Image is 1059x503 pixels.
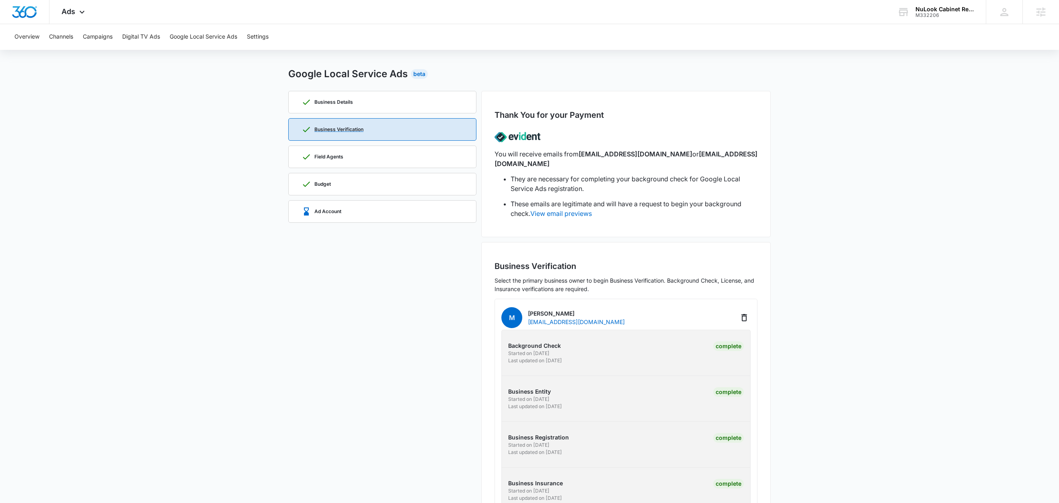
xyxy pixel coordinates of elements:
[288,146,476,168] a: Field Agents
[314,182,331,187] p: Budget
[288,91,476,113] a: Business Details
[511,174,757,193] li: They are necessary for completing your background check for Google Local Service Ads registration.
[508,479,624,487] p: Business Insurance
[713,341,744,351] div: Complete
[915,12,974,18] div: account id
[314,209,341,214] p: Ad Account
[508,441,624,449] p: Started on [DATE]
[14,24,39,50] button: Overview
[508,487,624,495] p: Started on [DATE]
[288,67,408,81] h2: Google Local Service Ads
[528,318,625,326] p: [EMAIL_ADDRESS][DOMAIN_NAME]
[495,150,757,168] span: [EMAIL_ADDRESS][DOMAIN_NAME]
[508,433,624,441] p: Business Registration
[915,6,974,12] div: account name
[528,309,625,318] p: [PERSON_NAME]
[508,495,624,502] p: Last updated on [DATE]
[495,260,757,272] h2: Business Verification
[495,109,604,121] h2: Thank You for your Payment
[508,403,624,410] p: Last updated on [DATE]
[508,396,624,403] p: Started on [DATE]
[713,479,744,489] div: Complete
[495,125,540,149] img: lsa-evident
[508,350,624,357] p: Started on [DATE]
[579,150,692,158] span: [EMAIL_ADDRESS][DOMAIN_NAME]
[288,118,476,141] a: Business Verification
[122,24,160,50] button: Digital TV Ads
[247,24,269,50] button: Settings
[508,341,624,350] p: Background Check
[501,307,522,328] span: M
[508,387,624,396] p: Business Entity
[83,24,113,50] button: Campaigns
[314,100,353,105] p: Business Details
[314,154,343,159] p: Field Agents
[508,357,624,364] p: Last updated on [DATE]
[738,311,751,324] button: Delete
[495,149,757,168] p: You will receive emails from or
[411,69,428,79] div: Beta
[508,449,624,456] p: Last updated on [DATE]
[530,209,592,218] a: View email previews
[288,173,476,195] a: Budget
[170,24,237,50] button: Google Local Service Ads
[314,127,363,132] p: Business Verification
[62,7,75,16] span: Ads
[495,276,757,293] p: Select the primary business owner to begin Business Verification. Background Check, License, and ...
[49,24,73,50] button: Channels
[511,199,757,218] li: These emails are legitimate and will have a request to begin your background check.
[713,433,744,443] div: Complete
[713,387,744,397] div: Complete
[288,200,476,223] a: Ad Account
